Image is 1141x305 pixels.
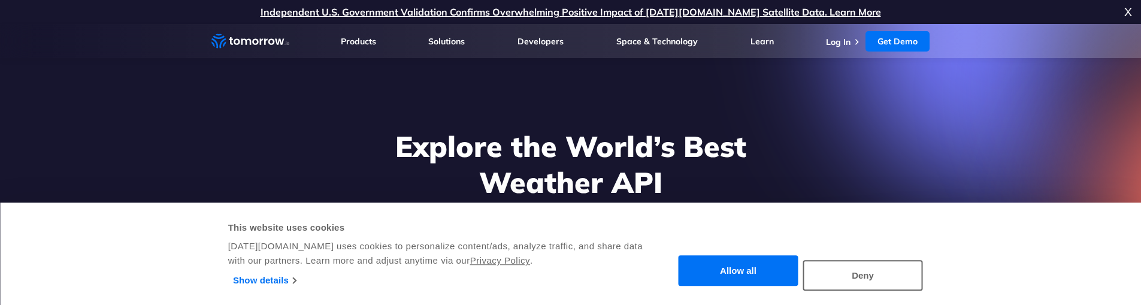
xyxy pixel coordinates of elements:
button: Deny [803,260,923,291]
a: Privacy Policy [470,255,530,265]
a: Developers [517,36,564,47]
a: Home link [211,32,289,50]
button: Allow all [679,256,798,286]
a: Log In [826,37,851,47]
a: Get Demo [865,31,930,52]
a: Solutions [428,36,465,47]
a: Space & Technology [616,36,698,47]
a: Show details [233,271,296,289]
a: Independent U.S. Government Validation Confirms Overwhelming Positive Impact of [DATE][DOMAIN_NAM... [261,6,881,18]
div: [DATE][DOMAIN_NAME] uses cookies to personalize content/ads, analyze traffic, and share data with... [228,239,644,268]
a: Products [341,36,376,47]
div: This website uses cookies [228,221,644,235]
h1: Explore the World’s Best Weather API [340,128,802,200]
a: Learn [750,36,774,47]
